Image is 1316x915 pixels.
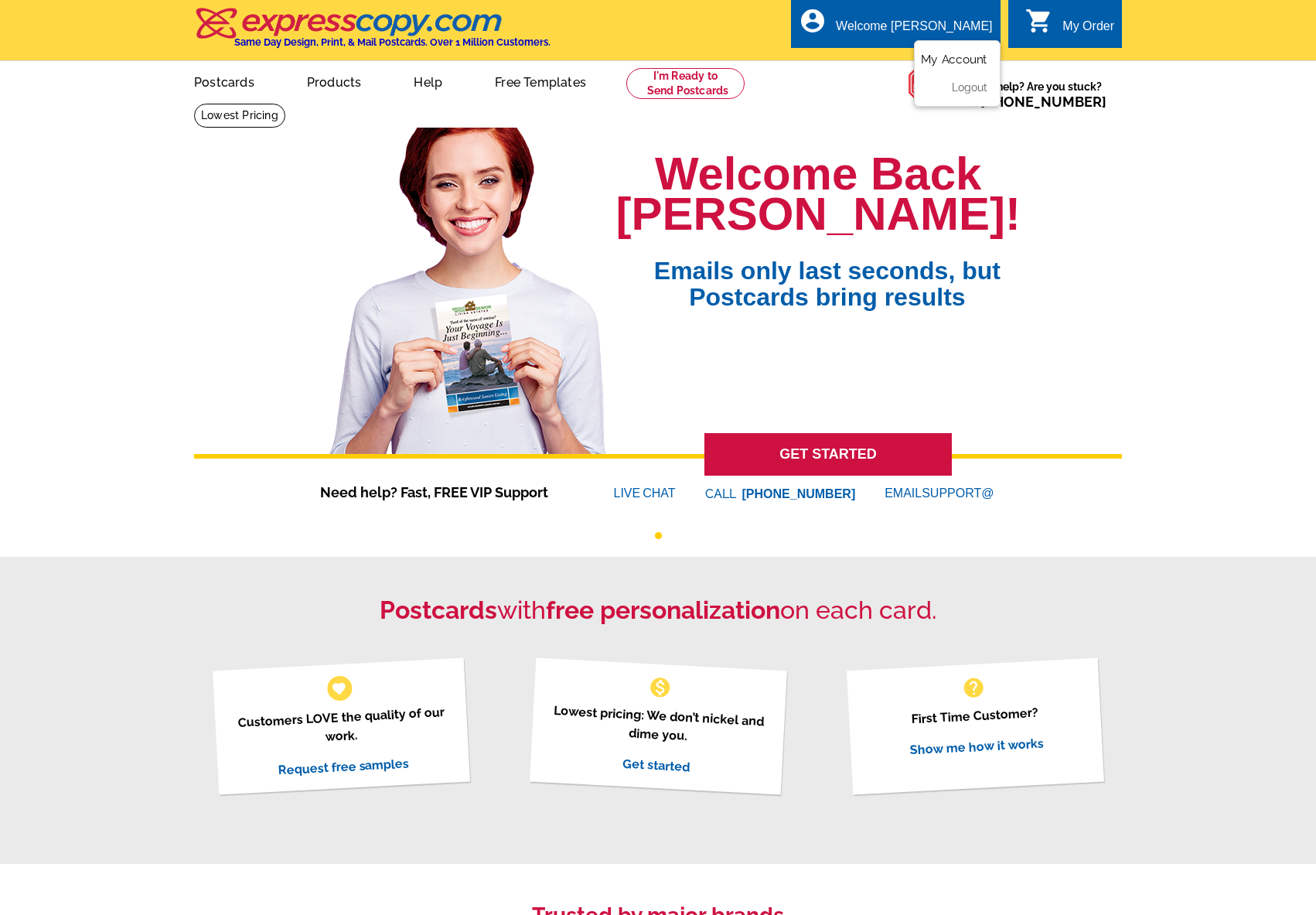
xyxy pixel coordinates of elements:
img: welcome-back-logged-in.png [320,115,616,454]
a: Help [389,63,467,99]
a: My Account [921,53,987,67]
span: help [961,675,986,700]
font: SUPPORT@ [922,484,996,503]
span: Need help? Fast, FREE VIP Support [320,482,568,503]
a: Request free samples [277,756,409,777]
p: Lowest pricing: We don’t nickel and dime you. [548,701,767,749]
span: favorite [331,680,347,696]
a: Postcards [169,63,279,99]
span: Emails only last seconds, but Postcards bring results [634,234,1021,310]
a: Same Day Design, Print, & Mail Postcards. Over 1 Million Customers. [194,19,551,48]
a: Free Templates [470,63,611,99]
h1: Welcome Back [PERSON_NAME]! [616,154,1021,234]
div: My Order [1062,19,1114,41]
h4: Same Day Design, Print, & Mail Postcards. Over 1 Million Customers. [234,36,551,48]
p: Customers LOVE the quality of our work. [231,702,450,751]
strong: Postcards [380,596,497,624]
a: Logout [952,81,987,94]
div: Welcome [PERSON_NAME] [836,19,992,41]
i: shopping_cart [1025,7,1053,35]
p: First Time Customer? [865,701,1083,731]
i: account_circle [799,7,827,35]
a: Products [282,63,387,99]
strong: free personalization [546,596,780,624]
a: LIVECHAT [614,487,676,500]
a: shopping_cart My Order [1025,17,1114,36]
span: Call [954,94,1106,110]
img: help [908,61,954,107]
font: LIVE [614,484,643,503]
a: Get started [622,756,690,774]
a: [PHONE_NUMBER] [980,94,1106,110]
button: 1 of 1 [655,532,662,539]
span: monetization_on [648,675,673,700]
a: GET STARTED [704,433,952,476]
a: Show me how it works [909,736,1044,757]
h2: with on each card. [194,596,1122,625]
span: Need help? Are you stuck? [954,79,1114,110]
